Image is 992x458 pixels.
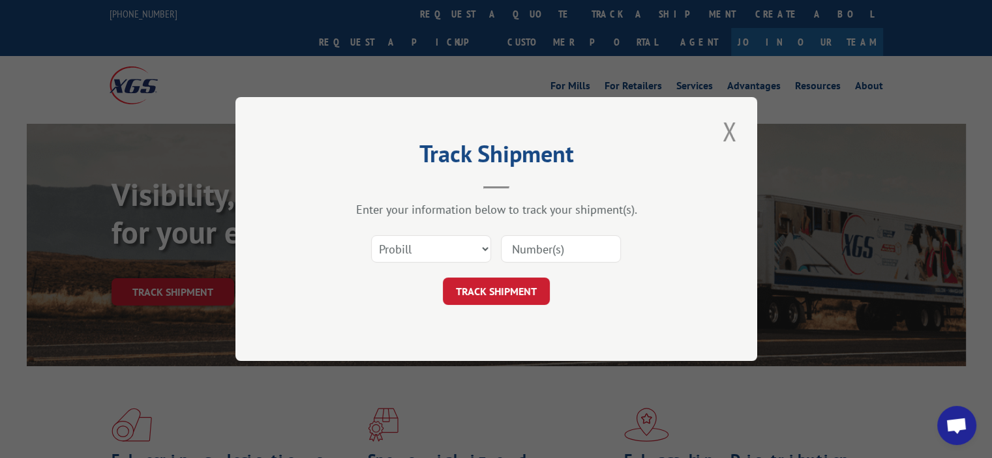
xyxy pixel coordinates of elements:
[443,278,550,305] button: TRACK SHIPMENT
[301,202,692,217] div: Enter your information below to track your shipment(s).
[719,113,741,149] button: Close modal
[937,406,976,445] a: Open chat
[301,145,692,169] h2: Track Shipment
[501,235,621,263] input: Number(s)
